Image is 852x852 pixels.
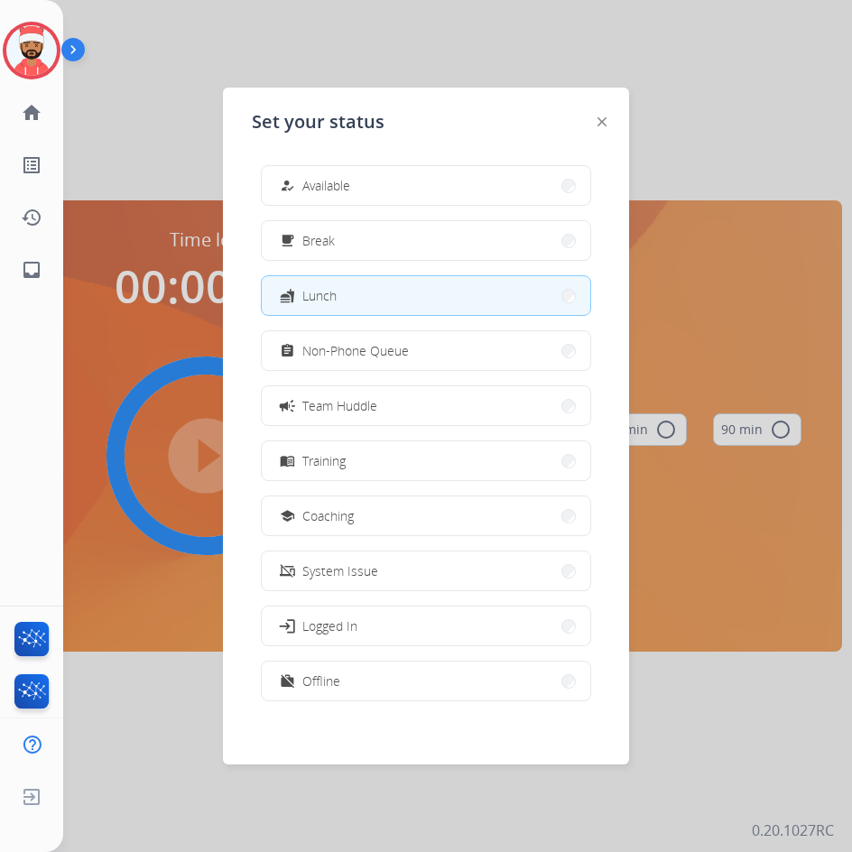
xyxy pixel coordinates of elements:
[302,231,335,250] span: Break
[21,207,42,228] mat-icon: history
[302,396,377,415] span: Team Huddle
[302,506,354,525] span: Coaching
[302,561,378,580] span: System Issue
[262,276,590,315] button: Lunch
[278,616,296,634] mat-icon: login
[280,673,295,689] mat-icon: work_off
[21,259,42,281] mat-icon: inbox
[21,102,42,124] mat-icon: home
[302,616,357,635] span: Logged In
[21,154,42,176] mat-icon: list_alt
[280,288,295,303] mat-icon: fastfood
[597,117,607,126] img: close-button
[262,386,590,425] button: Team Huddle
[278,396,296,414] mat-icon: campaign
[262,331,590,370] button: Non-Phone Queue
[280,233,295,248] mat-icon: free_breakfast
[262,166,590,205] button: Available
[280,178,295,193] mat-icon: how_to_reg
[280,563,295,579] mat-icon: phonelink_off
[302,176,350,195] span: Available
[302,341,409,360] span: Non-Phone Queue
[280,508,295,523] mat-icon: school
[302,451,346,470] span: Training
[262,441,590,480] button: Training
[6,25,57,76] img: avatar
[262,551,590,590] button: System Issue
[262,607,590,645] button: Logged In
[302,671,340,690] span: Offline
[262,662,590,700] button: Offline
[262,496,590,535] button: Coaching
[280,453,295,468] mat-icon: menu_book
[302,286,337,305] span: Lunch
[280,343,295,358] mat-icon: assignment
[752,820,834,841] p: 0.20.1027RC
[252,109,384,134] span: Set your status
[262,221,590,260] button: Break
